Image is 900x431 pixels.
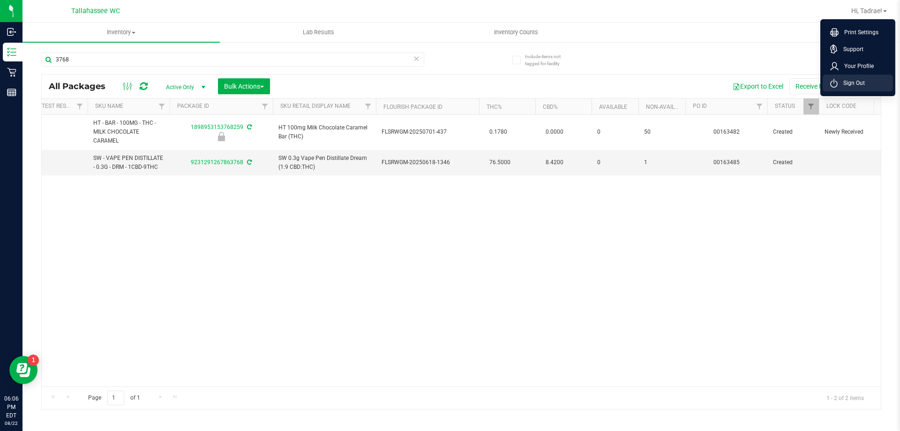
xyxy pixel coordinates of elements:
[803,98,819,114] a: Filter
[487,104,502,110] a: THC%
[543,104,558,110] a: CBD%
[224,83,264,90] span: Bulk Actions
[191,124,243,130] a: 1898953153768259
[257,98,273,114] a: Filter
[646,104,688,110] a: Non-Available
[218,78,270,94] button: Bulk Actions
[4,394,18,420] p: 06:06 PM EDT
[93,154,164,172] span: SW - VAPE PEN DISTILLATE - 0.3G - DRM - 1CBD-9THC
[246,124,252,130] span: Sync from Compliance System
[819,391,871,405] span: 1 - 2 of 2 items
[838,45,863,54] span: Support
[485,125,512,139] span: 0.1780
[775,103,795,109] a: Status
[71,7,120,15] span: Tallahassee WC
[246,159,252,166] span: Sync from Compliance System
[280,103,351,109] a: Sku Retail Display Name
[382,128,473,136] span: FLSRWGM-20250701-437
[80,391,148,405] span: Page of 1
[727,78,789,94] button: Export to Excel
[7,27,16,37] inline-svg: Inbound
[28,355,39,366] iframe: Resource center unread badge
[413,53,420,65] span: Clear
[481,28,551,37] span: Inventory Counts
[278,123,370,141] span: HT 100mg Milk Chocolate Caramel Bar (THC)
[168,132,274,141] div: Newly Received
[597,128,633,136] span: 0
[22,28,220,37] span: Inventory
[485,156,515,169] span: 76.5000
[541,156,568,169] span: 8.4200
[72,98,88,114] a: Filter
[851,7,882,15] span: Hi, Tadrae!
[49,81,115,91] span: All Packages
[830,45,889,54] a: Support
[789,78,867,94] button: Receive Non-Cannabis
[7,68,16,77] inline-svg: Retail
[838,78,865,88] span: Sign Out
[826,103,856,109] a: Lock Code
[713,159,740,166] a: 00163485
[22,23,220,42] a: Inventory
[7,47,16,57] inline-svg: Inventory
[693,103,707,109] a: PO ID
[825,128,884,136] span: Newly Received
[177,103,209,109] a: Package ID
[541,125,568,139] span: 0.0000
[773,128,813,136] span: Created
[382,158,473,167] span: FLSRWGM-20250618-1346
[597,158,633,167] span: 0
[823,75,893,91] li: Sign Out
[839,61,874,71] span: Your Profile
[644,128,680,136] span: 50
[278,154,370,172] span: SW 0.3g Vape Pen Distillate Dream (1:9 CBD:THC)
[191,159,243,166] a: 9231291267863768
[107,391,124,405] input: 1
[4,420,18,427] p: 08/22
[7,88,16,97] inline-svg: Reports
[599,104,627,110] a: Available
[644,158,680,167] span: 1
[874,98,889,114] a: Filter
[752,98,767,114] a: Filter
[95,103,123,109] a: SKU Name
[41,53,424,67] input: Search Package ID, Item Name, SKU, Lot or Part Number...
[839,28,878,37] span: Print Settings
[773,158,813,167] span: Created
[290,28,347,37] span: Lab Results
[93,119,164,146] span: HT - BAR - 100MG - THC - MILK CHOCOLATE CARAMEL
[9,356,37,384] iframe: Resource center
[220,23,417,42] a: Lab Results
[360,98,376,114] a: Filter
[525,53,572,67] span: Include items not tagged for facility
[417,23,615,42] a: Inventory Counts
[383,104,442,110] a: Flourish Package ID
[154,98,170,114] a: Filter
[713,129,740,135] a: 00163482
